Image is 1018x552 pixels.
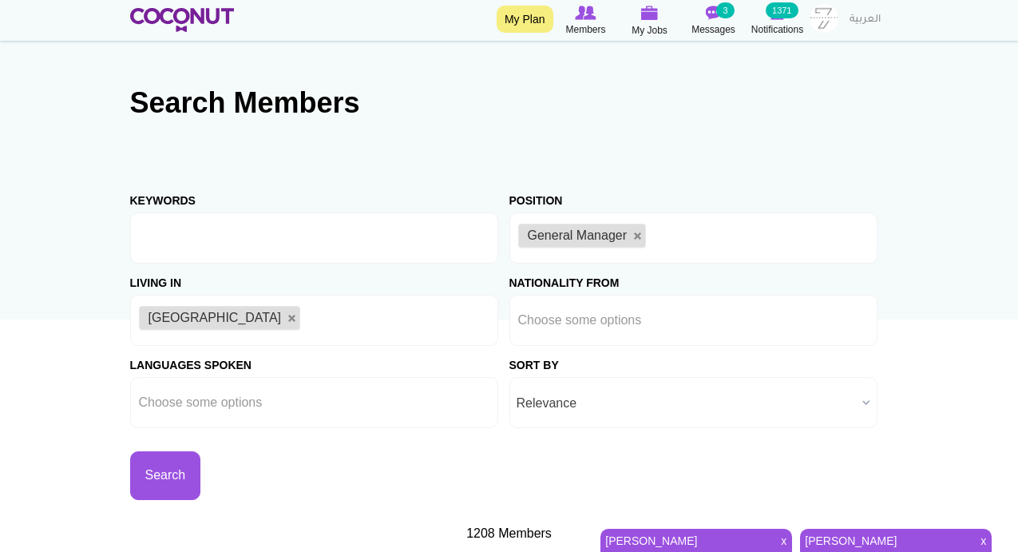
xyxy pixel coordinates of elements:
[575,6,596,20] img: Browse Members
[528,228,628,242] span: General Manager
[509,181,563,208] label: Position
[517,378,856,429] span: Relevance
[130,84,889,122] h2: Search Members
[682,4,746,38] a: Messages Messages 3
[130,8,235,32] img: Home
[751,22,803,38] span: Notifications
[618,4,682,38] a: My Jobs My Jobs
[600,530,771,552] a: [PERSON_NAME]
[641,6,659,20] img: My Jobs
[766,2,798,18] small: 1371
[554,4,618,38] a: Browse Members Members
[497,6,553,33] a: My Plan
[975,530,992,552] span: x
[632,22,667,38] span: My Jobs
[842,4,889,36] a: العربية
[130,264,182,291] label: Living in
[716,2,734,18] small: 3
[706,6,722,20] img: Messages
[565,22,605,38] span: Members
[130,346,252,373] label: Languages Spoken
[775,530,792,552] span: x
[691,22,735,38] span: Messages
[800,530,971,552] a: [PERSON_NAME]
[149,311,282,324] span: [GEOGRAPHIC_DATA]
[509,264,620,291] label: Nationality From
[130,525,889,543] div: 1208 Members
[130,181,196,208] label: Keywords
[509,346,559,373] label: Sort by
[746,4,810,38] a: Notifications Notifications 1371
[130,451,201,500] button: Search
